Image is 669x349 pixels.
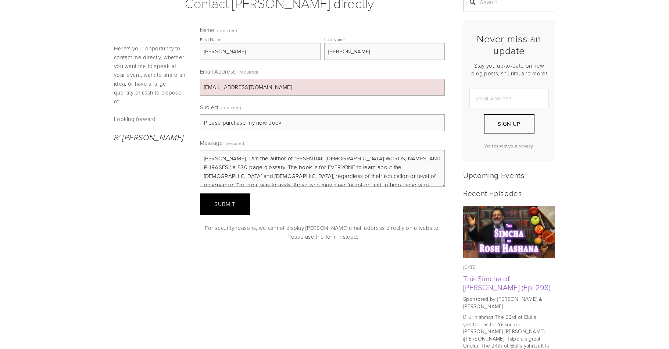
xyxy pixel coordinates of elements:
[200,139,223,147] span: Message
[226,138,246,149] span: (required)
[114,133,184,142] em: R' [PERSON_NAME]
[463,264,477,270] time: [DATE]
[324,36,345,43] div: Last Name
[239,67,258,77] span: (required)
[200,224,445,241] p: For security reasons, we cannot display [PERSON_NAME] email address directly on a website. Please...
[463,170,555,179] h2: Upcoming Events
[200,103,219,111] span: Subject
[469,33,549,57] h2: Never miss an update
[469,62,549,77] p: Stay you up-to-date on new blog posts, shiurim, and more!
[200,68,236,75] span: Email Address
[214,200,235,208] span: Submit
[463,206,555,258] img: The Simcha of Rosh Hashana (Ep. 298)
[114,115,187,124] p: Looking forward,
[114,44,187,106] p: Here's your opportunity to contact me directly, whether you want me to speak at your event, want ...
[221,102,241,113] span: (required)
[469,143,549,149] p: We respect your privacy.
[200,26,215,34] span: Name
[200,150,445,187] textarea: [PERSON_NAME], I am the author of "ESSENTIAL [DEMOGRAPHIC_DATA] WORDS, NAMES, AND PHRASES," a 570...
[463,188,555,197] h2: Recent Episodes
[200,193,250,215] button: SubmitSubmit
[469,89,549,108] input: Email Address
[463,273,551,292] a: The Simcha of [PERSON_NAME] (Ep. 298)
[498,120,520,128] span: Sign Up
[200,36,222,43] div: First Name
[463,295,555,310] p: Sponsored by [PERSON_NAME] & [PERSON_NAME]
[217,28,237,33] span: (required)
[484,114,534,133] button: Sign Up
